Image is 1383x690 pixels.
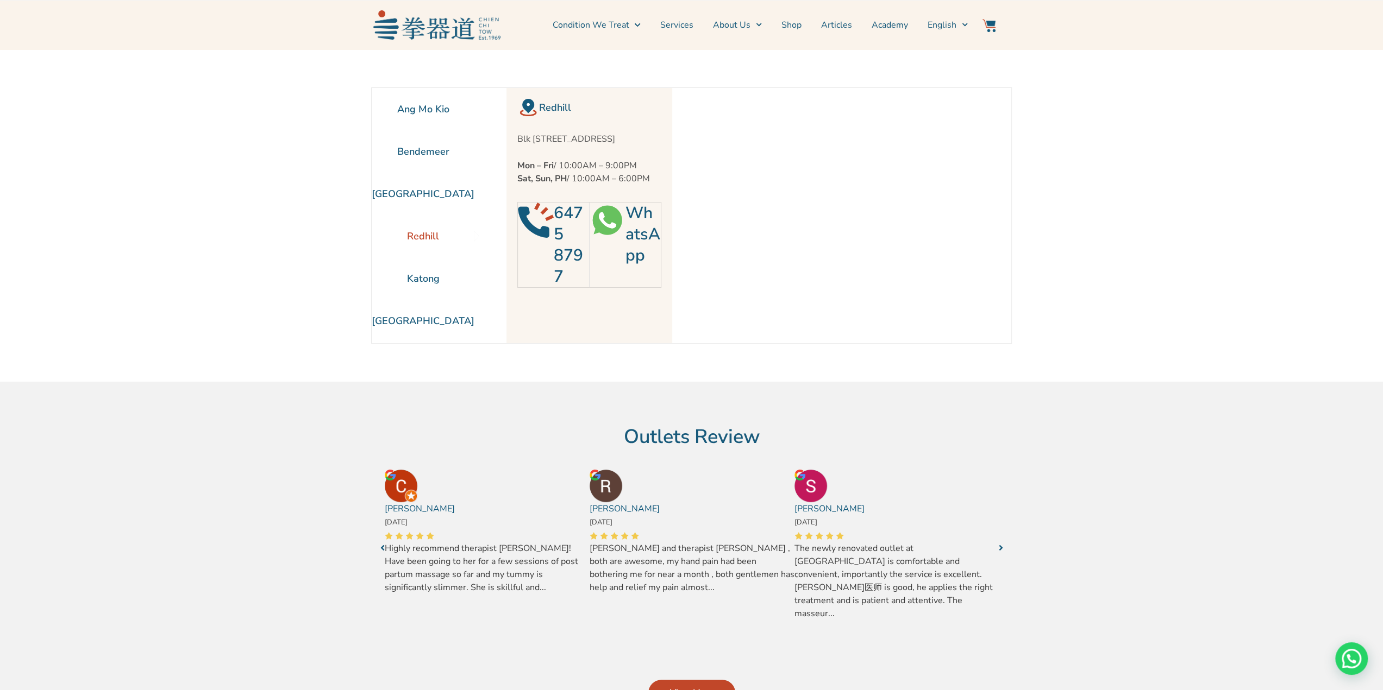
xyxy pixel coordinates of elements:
nav: Menu [506,11,968,39]
img: Sharon Lim [794,470,827,502]
h2: Outlets Review [379,425,1004,449]
a: [PERSON_NAME] [794,502,865,515]
a: Shop [781,11,802,39]
p: Blk [STREET_ADDRESS] [517,132,661,145]
a: Condition We Treat [552,11,640,39]
span: Highly recommend therapist [PERSON_NAME]! Have been going to her for a few sessions of post partu... [385,542,590,594]
a: Academy [872,11,908,39]
p: / 10:00AM – 9:00PM / 10:00AM – 6:00PM [517,159,661,185]
strong: Sat, Sun, PH [517,173,567,185]
a: About Us [713,11,762,39]
a: [PERSON_NAME] [385,502,455,515]
strong: Mon – Fri [517,160,554,172]
img: Roy Chan [590,470,622,502]
span: [DATE] [590,517,612,527]
span: [DATE] [385,517,408,527]
a: Next [374,539,391,556]
span: [DATE] [794,517,817,527]
a: [PERSON_NAME] [590,502,660,515]
a: Articles [821,11,852,39]
a: 6475 8797 [554,202,583,288]
h2: Redhill [539,100,661,115]
a: Services [660,11,693,39]
img: Website Icon-03 [983,19,996,32]
span: The newly renovated outlet at [GEOGRAPHIC_DATA] is comfortable and convenient, importantly the se... [794,542,999,620]
span: English [928,18,956,31]
a: Next [992,539,1010,556]
img: Cherine Ng [385,470,417,502]
a: English [928,11,968,39]
iframe: Chien Chi Tow Healthcare Redhill [672,88,980,343]
span: [PERSON_NAME] and therapist [PERSON_NAME] , both are awesome, my hand pain had been bothering me ... [590,542,794,594]
a: WhatsApp [625,202,660,267]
